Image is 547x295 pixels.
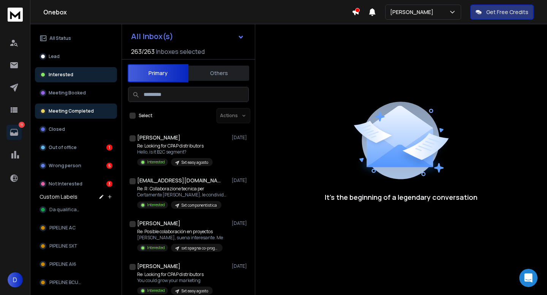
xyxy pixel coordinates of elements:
p: Interested [147,202,165,208]
p: [DATE] [232,220,249,226]
a: 11 [6,125,22,140]
p: [PERSON_NAME], suena interesante. Me [137,235,223,241]
h1: [PERSON_NAME] [137,262,180,270]
p: Interested [49,72,73,78]
span: Da qualificare [49,207,81,213]
button: Primary [128,64,188,82]
div: 3 [106,181,112,187]
button: Meeting Completed [35,104,117,119]
p: Sxt easy agosto [182,288,208,294]
span: 263 / 263 [131,47,155,56]
p: [PERSON_NAME] [390,8,436,16]
p: All Status [49,35,71,41]
p: Get Free Credits [486,8,528,16]
p: Wrong person [49,163,81,169]
p: Closed [49,126,65,132]
h1: [PERSON_NAME] [137,134,180,141]
p: sxt spagna co-progettazione agosto [182,245,218,251]
label: Select [139,113,152,119]
p: Re: Looking for CPAP distributors [137,271,213,278]
p: [DATE] [232,177,249,184]
p: Lead [49,53,60,60]
p: Meeting Booked [49,90,86,96]
div: 1 [106,144,112,151]
button: All Inbox(s) [125,29,250,44]
p: Interested [147,245,165,251]
button: PIPELINE SXT [35,239,117,254]
span: PIPELINE AC [49,225,76,231]
button: Meeting Booked [35,85,117,100]
button: PIPELINE BCUBE [35,275,117,290]
p: Out of office [49,144,77,151]
p: 11 [19,122,25,128]
h1: Onebox [43,8,352,17]
span: PIPELINE AI6 [49,261,76,267]
p: Certamente [PERSON_NAME], le condivido di [137,192,228,198]
p: [DATE] [232,263,249,269]
h3: Inboxes selected [156,47,205,56]
button: Not Interested3 [35,176,117,191]
button: Closed [35,122,117,137]
h3: Custom Labels [40,193,77,201]
p: Interested [147,159,165,165]
button: D [8,272,23,287]
p: You could grow your marketing [137,278,213,284]
img: logo [8,8,23,22]
div: Open Intercom Messenger [519,269,538,287]
p: Re: R: Collaborazione tecnica per [137,186,228,192]
p: Not Interested [49,181,82,187]
p: [DATE] [232,135,249,141]
h1: [PERSON_NAME] [137,220,180,227]
p: Interested [147,288,165,293]
h1: [EMAIL_ADDRESS][DOMAIN_NAME] [137,177,221,184]
p: Re: Posible colaboración en proyectos [137,229,223,235]
span: PIPELINE SXT [49,243,77,249]
h1: All Inbox(s) [131,33,173,40]
button: Out of office1 [35,140,117,155]
div: 5 [106,163,112,169]
button: All Status [35,31,117,46]
p: Meeting Completed [49,108,94,114]
button: Da qualificare [35,202,117,217]
p: It’s the beginning of a legendary conversation [325,192,477,202]
p: Sxt easy agosto [182,160,208,165]
p: Sxt componentistica [182,202,217,208]
button: Lead [35,49,117,64]
p: Re: Looking for CPAP distributors [137,143,213,149]
button: Interested [35,67,117,82]
button: PIPELINE AC [35,220,117,235]
p: Hello, is it B2C segment? [137,149,213,155]
span: PIPELINE BCUBE [49,279,83,286]
button: PIPELINE AI6 [35,257,117,272]
button: Others [188,65,249,82]
button: Wrong person5 [35,158,117,173]
button: Get Free Credits [470,5,534,20]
